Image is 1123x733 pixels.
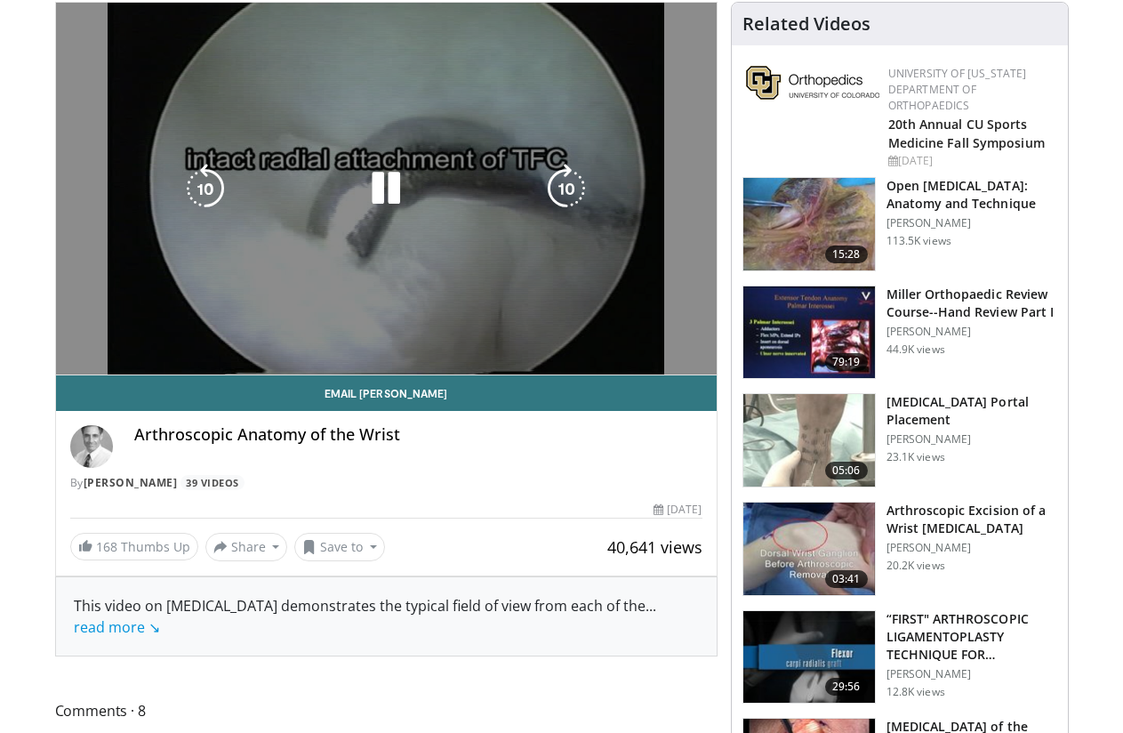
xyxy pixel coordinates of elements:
p: 20.2K views [886,559,945,573]
span: 29:56 [825,678,868,696]
video-js: Video Player [56,3,717,375]
a: University of [US_STATE] Department of Orthopaedics [888,66,1027,113]
button: Share [205,533,288,561]
p: 113.5K views [886,234,951,248]
p: [PERSON_NAME] [886,541,1057,555]
a: 168 Thumbs Up [70,533,198,560]
p: [PERSON_NAME] [886,667,1057,681]
a: 20th Annual CU Sports Medicine Fall Symposium [888,116,1045,151]
span: 168 [96,538,117,555]
p: [PERSON_NAME] [886,216,1057,230]
a: 15:28 Open [MEDICAL_DATA]: Anatomy and Technique [PERSON_NAME] 113.5K views [742,177,1057,271]
img: miller_1.png.150x105_q85_crop-smart_upscale.jpg [743,286,875,379]
h4: Arthroscopic Anatomy of the Wrist [134,425,702,445]
span: ... [74,596,656,637]
img: Avatar [70,425,113,468]
a: 79:19 Miller Orthopaedic Review Course--Hand Review Part I [PERSON_NAME] 44.9K views [742,286,1057,380]
a: 05:06 [MEDICAL_DATA] Portal Placement [PERSON_NAME] 23.1K views [742,393,1057,487]
span: 05:06 [825,462,868,479]
span: Comments 8 [55,699,718,722]
img: 675gDJEg-ZBXulSX5hMDoxOjB1O5lLKx_1.150x105_q85_crop-smart_upscale.jpg [743,611,875,704]
span: 79:19 [825,353,868,371]
a: 39 Videos [180,475,245,490]
a: 29:56 “FIRST" ARTHROSCOPIC LIGAMENTOPLASTY TECHNIQUE FOR SCAPHOLUNATE INST… [PERSON_NAME] 12.8K v... [742,610,1057,705]
h3: [MEDICAL_DATA] Portal Placement [886,393,1057,429]
span: 40,641 views [607,536,702,558]
h3: Open [MEDICAL_DATA]: Anatomy and Technique [886,177,1057,213]
p: 23.1K views [886,450,945,464]
p: 12.8K views [886,685,945,699]
img: 9162_3.png.150x105_q85_crop-smart_upscale.jpg [743,503,875,595]
div: [DATE] [654,502,702,518]
img: 1c0b2465-3245-4269-8a98-0e17c59c28a9.150x105_q85_crop-smart_upscale.jpg [743,394,875,487]
p: [PERSON_NAME] [886,325,1057,339]
button: Save to [294,533,385,561]
a: [PERSON_NAME] [84,475,178,490]
h3: “FIRST" ARTHROSCOPIC LIGAMENTOPLASTY TECHNIQUE FOR SCAPHOLUNATE INST… [886,610,1057,664]
img: 355603a8-37da-49b6-856f-e00d7e9307d3.png.150x105_q85_autocrop_double_scale_upscale_version-0.2.png [746,66,879,100]
h3: Miller Orthopaedic Review Course--Hand Review Part I [886,286,1057,321]
p: [PERSON_NAME] [886,432,1057,447]
a: read more ↘ [74,617,160,637]
div: By [70,475,702,491]
a: Email [PERSON_NAME] [56,375,717,411]
span: 03:41 [825,570,868,588]
h3: Arthroscopic Excision of a Wrist [MEDICAL_DATA] [886,502,1057,537]
p: 44.9K views [886,342,945,357]
div: [DATE] [888,153,1054,169]
span: 15:28 [825,246,868,263]
img: Bindra_-_open_carpal_tunnel_2.png.150x105_q85_crop-smart_upscale.jpg [743,178,875,270]
h4: Related Videos [742,13,870,35]
div: This video on [MEDICAL_DATA] demonstrates the typical field of view from each of the [74,595,699,638]
a: 03:41 Arthroscopic Excision of a Wrist [MEDICAL_DATA] [PERSON_NAME] 20.2K views [742,502,1057,596]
